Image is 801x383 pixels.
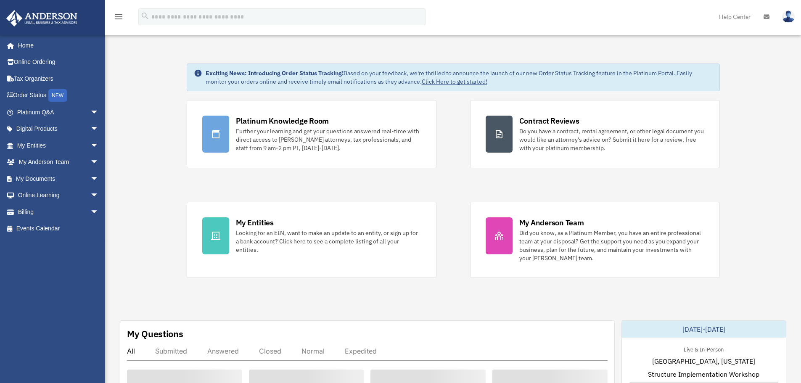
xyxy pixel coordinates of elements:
a: Click Here to get started! [422,78,487,85]
span: arrow_drop_down [90,154,107,171]
img: Anderson Advisors Platinum Portal [4,10,80,26]
div: Did you know, as a Platinum Member, you have an entire professional team at your disposal? Get th... [519,229,704,262]
div: NEW [48,89,67,102]
div: My Questions [127,328,183,340]
div: Do you have a contract, rental agreement, or other legal document you would like an attorney's ad... [519,127,704,152]
span: arrow_drop_down [90,121,107,138]
div: My Entities [236,217,274,228]
a: My Entities Looking for an EIN, want to make an update to an entity, or sign up for a bank accoun... [187,202,436,278]
a: Online Learningarrow_drop_down [6,187,111,204]
a: My Documentsarrow_drop_down [6,170,111,187]
a: Billingarrow_drop_down [6,203,111,220]
a: Events Calendar [6,220,111,237]
div: Platinum Knowledge Room [236,116,329,126]
strong: Exciting News: Introducing Order Status Tracking! [206,69,344,77]
a: Platinum Knowledge Room Further your learning and get your questions answered real-time with dire... [187,100,436,168]
div: My Anderson Team [519,217,584,228]
div: Answered [207,347,239,355]
a: My Anderson Team Did you know, as a Platinum Member, you have an entire professional team at your... [470,202,720,278]
div: Normal [301,347,325,355]
div: Submitted [155,347,187,355]
span: arrow_drop_down [90,137,107,154]
div: Expedited [345,347,377,355]
span: Structure Implementation Workshop [648,369,759,379]
span: arrow_drop_down [90,187,107,204]
span: [GEOGRAPHIC_DATA], [US_STATE] [652,356,755,366]
div: Closed [259,347,281,355]
a: Digital Productsarrow_drop_down [6,121,111,137]
div: Further your learning and get your questions answered real-time with direct access to [PERSON_NAM... [236,127,421,152]
img: User Pic [782,11,795,23]
a: Home [6,37,107,54]
i: search [140,11,150,21]
a: My Anderson Teamarrow_drop_down [6,154,111,171]
i: menu [114,12,124,22]
span: arrow_drop_down [90,104,107,121]
a: Order StatusNEW [6,87,111,104]
a: My Entitiesarrow_drop_down [6,137,111,154]
span: arrow_drop_down [90,203,107,221]
div: [DATE]-[DATE] [622,321,786,338]
a: menu [114,15,124,22]
a: Contract Reviews Do you have a contract, rental agreement, or other legal document you would like... [470,100,720,168]
div: Live & In-Person [677,344,730,353]
div: Contract Reviews [519,116,579,126]
a: Platinum Q&Aarrow_drop_down [6,104,111,121]
span: arrow_drop_down [90,170,107,188]
a: Tax Organizers [6,70,111,87]
div: Looking for an EIN, want to make an update to an entity, or sign up for a bank account? Click her... [236,229,421,254]
div: All [127,347,135,355]
a: Online Ordering [6,54,111,71]
div: Based on your feedback, we're thrilled to announce the launch of our new Order Status Tracking fe... [206,69,713,86]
